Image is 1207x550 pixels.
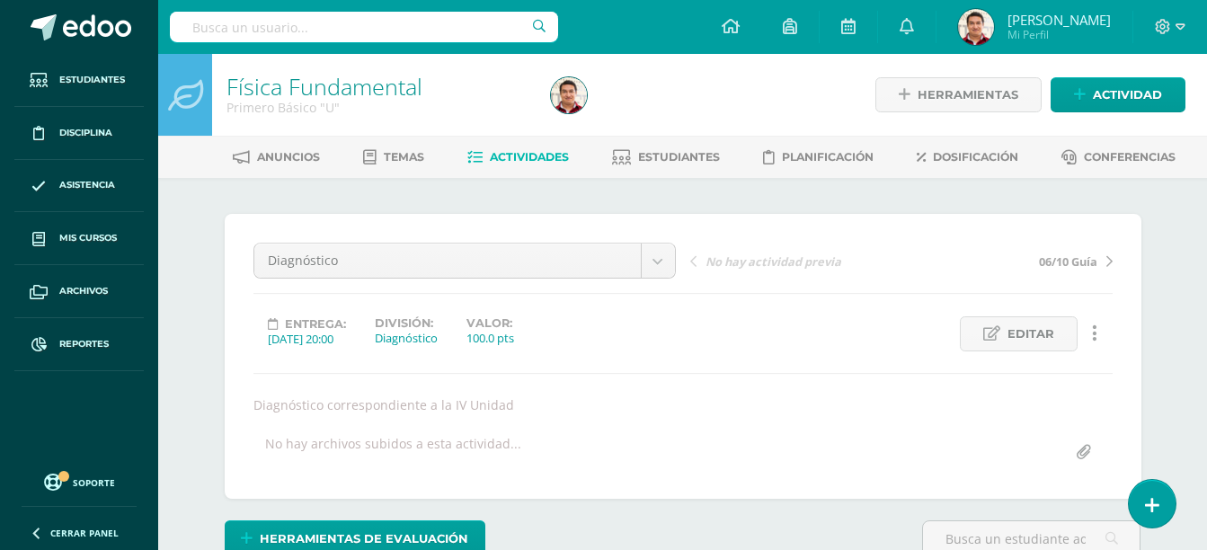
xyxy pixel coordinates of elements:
a: Actividades [467,143,569,172]
a: Dosificación [917,143,1018,172]
span: Dosificación [933,150,1018,164]
a: Disciplina [14,107,144,160]
a: Archivos [14,265,144,318]
span: Entrega: [285,317,346,331]
a: Mis cursos [14,212,144,265]
div: No hay archivos subidos a esta actividad... [265,435,521,470]
div: Diagnóstico [375,330,438,346]
span: Herramientas [918,78,1018,111]
a: Reportes [14,318,144,371]
div: Primero Básico 'U' [226,99,529,116]
a: Herramientas [875,77,1042,112]
span: [PERSON_NAME] [1007,11,1111,29]
span: Estudiantes [59,73,125,87]
span: Conferencias [1084,150,1176,164]
div: [DATE] 20:00 [268,331,346,347]
span: Soporte [73,476,115,489]
div: Diagnóstico correspondiente a la IV Unidad [246,396,1120,413]
a: 06/10 Guía [901,252,1113,270]
a: Estudiantes [612,143,720,172]
img: e7cd323b44cf5a74fd6dd1684ce041c5.png [958,9,994,45]
span: Editar [1007,317,1054,350]
a: Asistencia [14,160,144,213]
span: Estudiantes [638,150,720,164]
a: Temas [363,143,424,172]
label: Valor: [466,316,514,330]
a: Conferencias [1061,143,1176,172]
a: Anuncios [233,143,320,172]
img: e7cd323b44cf5a74fd6dd1684ce041c5.png [551,77,587,113]
span: Temas [384,150,424,164]
a: Física Fundamental [226,71,422,102]
a: Planificación [763,143,874,172]
a: Diagnóstico [254,244,675,278]
a: Soporte [22,469,137,493]
span: Anuncios [257,150,320,164]
span: Cerrar panel [50,527,119,539]
span: Asistencia [59,178,115,192]
span: Mi Perfil [1007,27,1111,42]
span: Diagnóstico [268,244,627,278]
a: Estudiantes [14,54,144,107]
a: Actividad [1051,77,1185,112]
h1: Física Fundamental [226,74,529,99]
div: 100.0 pts [466,330,514,346]
span: Archivos [59,284,108,298]
input: Busca un usuario... [170,12,558,42]
span: Disciplina [59,126,112,140]
span: Planificación [782,150,874,164]
span: Reportes [59,337,109,351]
label: División: [375,316,438,330]
span: Actividades [490,150,569,164]
span: Mis cursos [59,231,117,245]
span: 06/10 Guía [1039,253,1097,270]
span: No hay actividad previa [706,253,841,270]
span: Actividad [1093,78,1162,111]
